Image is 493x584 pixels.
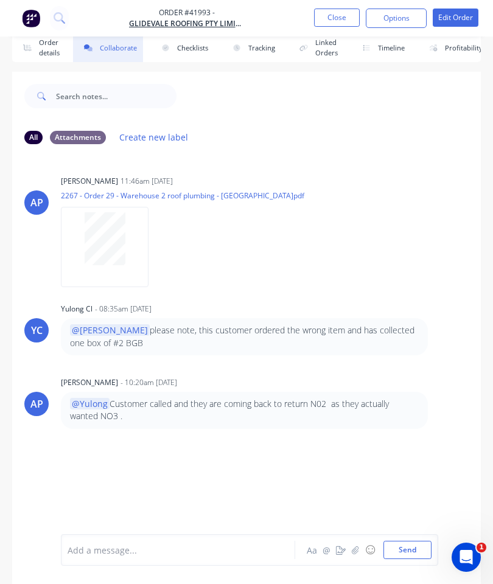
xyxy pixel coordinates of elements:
[433,9,478,27] button: Edit Order
[61,176,118,187] div: [PERSON_NAME]
[452,543,481,572] iframe: Intercom live chat
[22,9,40,27] img: Factory
[304,543,319,557] button: Aa
[418,34,489,62] button: Profitability
[351,34,411,62] button: Timeline
[56,84,177,108] input: Search notes...
[30,397,43,411] div: AP
[12,34,66,62] button: Order details
[31,323,43,338] div: YC
[366,9,427,28] button: Options
[24,131,43,144] div: All
[314,9,360,27] button: Close
[477,543,486,552] span: 1
[70,324,419,349] p: please note, this customer ordered the wrong item and has collected one box of #2 BGB
[121,377,177,388] div: - 10:20am [DATE]
[61,190,304,201] p: 2267 - Order 29 - Warehouse 2 roof plumbing - [GEOGRAPHIC_DATA]pdf
[129,7,245,18] span: Order #41993 -
[70,324,150,336] span: @[PERSON_NAME]
[73,34,143,62] button: Collaborate
[61,377,118,388] div: [PERSON_NAME]
[222,34,281,62] button: Tracking
[121,176,173,187] div: 11:46am [DATE]
[363,543,377,557] button: ☺
[319,543,334,557] button: @
[383,541,432,559] button: Send
[50,131,106,144] div: Attachments
[150,34,214,62] button: Checklists
[70,398,419,423] p: Customer called and they are coming back to return N02 as they actually wanted NO3 .
[129,18,245,29] a: Glidevale Roofing Pty Limited
[30,195,43,210] div: AP
[61,304,93,315] div: Yulong Cl
[113,129,195,145] button: Create new label
[70,398,110,409] span: @Yulong
[288,34,344,62] button: Linked Orders
[95,304,152,315] div: - 08:35am [DATE]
